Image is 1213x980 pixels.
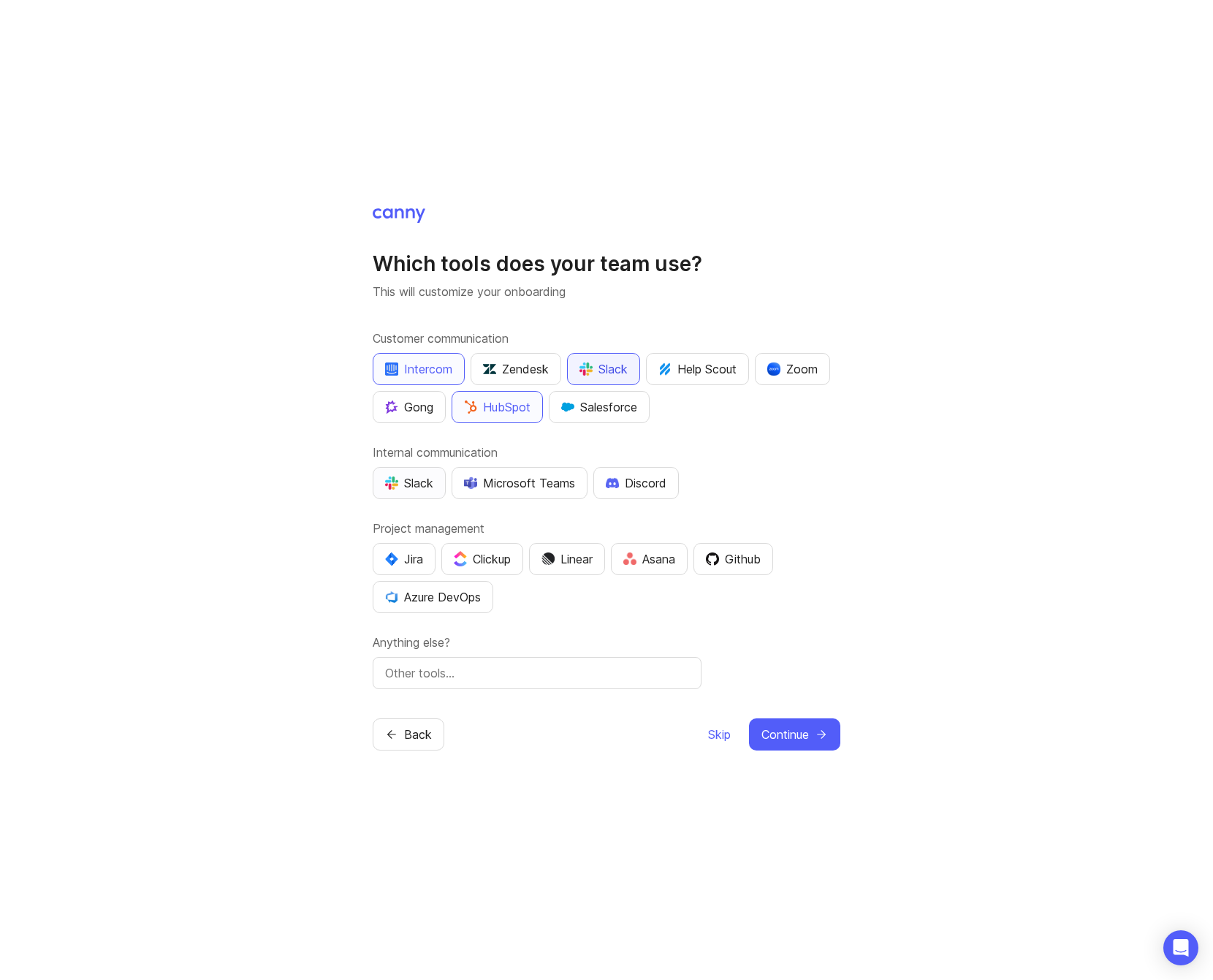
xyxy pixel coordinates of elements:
[373,391,446,423] button: Gong
[385,362,398,376] img: eRR1duPH6fQxdnSV9IruPjCimau6md0HxlPR81SIPROHX1VjYjAN9a41AAAAAElFTkSuQmCC
[385,474,433,492] div: Slack
[646,353,749,385] button: Help Scout
[373,251,840,277] h1: Which tools does your team use?
[385,590,398,604] img: YKcwp4sHBXAAAAAElFTkSuQmCC
[767,362,780,376] img: xLHbn3khTPgAAAABJRU5ErkJggg==
[464,476,477,489] img: D0GypeOpROL5AAAAAElFTkSuQmCC
[385,664,689,682] input: Other tools…
[385,360,452,378] div: Intercom
[373,718,444,751] button: Back
[471,353,561,385] button: Zendesk
[541,550,593,568] div: Linear
[541,552,555,566] img: Dm50RERGQWO2Ei1WzHVviWZlaLVriU9uRN6E+tIr91ebaDbMKKPDpFbssSuEG21dcGXkrKsuOVPwCeFJSFAIOxgiKgL2sFHRe...
[373,634,840,651] label: Anything else?
[441,543,523,575] button: Clickup
[579,360,628,378] div: Slack
[464,398,531,416] div: HubSpot
[767,360,818,378] div: Zoom
[606,477,619,487] img: +iLplPsjzba05dttzK064pds+5E5wZnCVbuGoLvBrYdmEPrXTzGo7zG60bLEREEjvOjaG9Saez5xsOEAbxBwOP6dkea84XY9O...
[693,543,773,575] button: Github
[623,550,675,568] div: Asana
[454,550,511,568] div: Clickup
[373,444,840,461] label: Internal communication
[373,353,465,385] button: Intercom
[749,718,840,751] button: Continue
[373,208,425,223] img: Canny Home
[708,726,731,743] span: Skip
[385,550,423,568] div: Jira
[464,474,575,492] div: Microsoft Teams
[658,362,672,376] img: kV1LT1TqjqNHPtRK7+FoaplE1qRq1yqhg056Z8K5Oc6xxgIuf0oNQ9LelJqbcyPisAf0C9LDpX5UIuAAAAAElFTkSuQmCC
[611,543,688,575] button: Asana
[755,353,830,385] button: Zoom
[549,391,650,423] button: Salesforce
[454,551,467,566] img: j83v6vj1tgY2AAAAABJRU5ErkJggg==
[483,360,549,378] div: Zendesk
[658,360,737,378] div: Help Scout
[385,398,433,416] div: Gong
[373,283,840,300] p: This will customize your onboarding
[579,362,593,376] img: WIAAAAASUVORK5CYII=
[404,726,432,743] span: Back
[1163,930,1198,965] div: Open Intercom Messenger
[452,391,543,423] button: HubSpot
[452,467,588,499] button: Microsoft Teams
[385,476,398,490] img: WIAAAAASUVORK5CYII=
[593,467,679,499] button: Discord
[761,726,809,743] span: Continue
[561,398,637,416] div: Salesforce
[707,718,731,751] button: Skip
[373,543,436,575] button: Jira
[706,550,761,568] div: Github
[385,552,398,566] img: svg+xml;base64,PHN2ZyB4bWxucz0iaHR0cDovL3d3dy53My5vcmcvMjAwMC9zdmciIHZpZXdCb3g9IjAgMCA0MC4zNDMgND...
[373,520,840,537] label: Project management
[483,362,496,376] img: UniZRqrCPz6BHUWevMzgDJ1FW4xaGg2egd7Chm8uY0Al1hkDyjqDa8Lkk0kDEdqKkBok+T4wfoD0P0o6UMciQ8AAAAASUVORK...
[373,581,493,613] button: Azure DevOps
[561,400,574,414] img: GKxMRLiRsgdWqxrdBeWfGK5kaZ2alx1WifDSa2kSTsK6wyJURKhUuPoQRYzjholVGzT2A2owx2gHwZoyZHHCYJ8YNOAZj3DSg...
[385,400,398,414] img: qKnp5cUisfhcFQGr1t296B61Fm0WkUVwBZaiVE4uNRmEGBFetJMz8xGrgPHqF1mLDIG816Xx6Jz26AFmkmT0yuOpRCAR7zRpG...
[385,588,481,606] div: Azure DevOps
[623,552,636,565] img: Rf5nOJ4Qh9Y9HAAAAAElFTkSuQmCC
[706,552,719,566] img: 0D3hMmx1Qy4j6AAAAAElFTkSuQmCC
[529,543,605,575] button: Linear
[373,467,446,499] button: Slack
[373,330,840,347] label: Customer communication
[606,474,666,492] div: Discord
[567,353,640,385] button: Slack
[464,400,477,414] img: G+3M5qq2es1si5SaumCnMN47tP1CvAZneIVX5dcx+oz+ZLhv4kfP9DwAAAABJRU5ErkJggg==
